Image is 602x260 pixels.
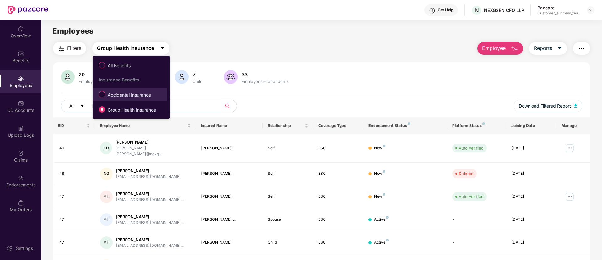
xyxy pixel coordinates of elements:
[386,239,389,241] img: svg+xml;base64,PHN2ZyB4bWxucz0iaHR0cDovL3d3dy53My5vcmcvMjAwMC9zdmciIHdpZHRoPSI4IiBoZWlnaHQ9IjgiIH...
[268,194,308,200] div: Self
[61,100,99,112] button: Allcaret-down
[100,191,113,203] div: MH
[474,6,479,14] span: N
[18,200,24,206] img: svg+xml;base64,PHN2ZyBpZD0iTXlfT3JkZXJzIiBkYXRhLW5hbWU9Ik15IE9yZGVycyIgeG1sbnM9Imh0dHA6Ly93d3cudz...
[511,171,551,177] div: [DATE]
[59,145,90,151] div: 49
[318,240,358,246] div: ESC
[556,117,590,134] th: Manage
[59,171,90,177] div: 48
[459,170,474,177] div: Deleted
[224,70,238,84] img: svg+xml;base64,PHN2ZyB4bWxucz0iaHR0cDovL3d3dy53My5vcmcvMjAwMC9zdmciIHhtbG5zOnhsaW5rPSJodHRwOi8vd3...
[438,8,453,13] div: Get Help
[383,170,385,173] img: svg+xml;base64,PHN2ZyB4bWxucz0iaHR0cDovL3d3dy53My5vcmcvMjAwMC9zdmciIHdpZHRoPSI4IiBoZWlnaHQ9IjgiIH...
[116,197,184,203] div: [EMAIL_ADDRESS][DOMAIN_NAME]...
[61,70,75,84] img: svg+xml;base64,PHN2ZyB4bWxucz0iaHR0cDovL3d3dy53My5vcmcvMjAwMC9zdmciIHhtbG5zOnhsaW5rPSJodHRwOi8vd3...
[477,42,523,55] button: Employee
[77,79,101,84] div: Employees
[160,46,165,51] span: caret-down
[18,175,24,181] img: svg+xml;base64,PHN2ZyBpZD0iRW5kb3JzZW1lbnRzIiB4bWxucz0iaHR0cDovL3d3dy53My5vcmcvMjAwMC9zdmciIHdpZH...
[105,91,153,98] span: Accidental Insurance
[201,194,258,200] div: [PERSON_NAME]
[53,117,95,134] th: EID
[18,100,24,107] img: svg+xml;base64,PHN2ZyBpZD0iQ0RfQWNjb3VudHMiIGRhdGEtbmFtZT0iQ0QgQWNjb3VudHMiIHhtbG5zPSJodHRwOi8vd3...
[374,240,389,246] div: Active
[511,194,551,200] div: [DATE]
[511,217,551,223] div: [DATE]
[268,171,308,177] div: Self
[58,45,65,53] img: svg+xml;base64,PHN2ZyB4bWxucz0iaHR0cDovL3d3dy53My5vcmcvMjAwMC9zdmciIHdpZHRoPSIyNCIgaGVpZ2h0PSIyNC...
[318,145,358,151] div: ESC
[511,145,551,151] div: [DATE]
[59,194,90,200] div: 47
[408,122,410,125] img: svg+xml;base64,PHN2ZyB4bWxucz0iaHR0cDovL3d3dy53My5vcmcvMjAwMC9zdmciIHdpZHRoPSI4IiBoZWlnaHQ9IjgiIH...
[447,231,506,254] td: -
[116,243,184,249] div: [EMAIL_ADDRESS][DOMAIN_NAME]...
[18,51,24,57] img: svg+xml;base64,PHN2ZyBpZD0iQmVuZWZpdHMiIHhtbG5zPSJodHRwOi8vd3d3LnczLm9yZy8yMDAwL3N2ZyIgd2lkdGg9Ij...
[67,44,81,52] span: Filters
[175,70,189,84] img: svg+xml;base64,PHN2ZyB4bWxucz0iaHR0cDovL3d3dy53My5vcmcvMjAwMC9zdmciIHhtbG5zOnhsaW5rPSJodHRwOi8vd3...
[97,44,154,52] span: Group Health Insurance
[383,145,385,147] img: svg+xml;base64,PHN2ZyB4bWxucz0iaHR0cDovL3d3dy53My5vcmcvMjAwMC9zdmciIHdpZHRoPSI4IiBoZWlnaHQ9IjgiIH...
[318,194,358,200] div: ESC
[95,117,196,134] th: Employee Name
[221,103,234,108] span: search
[92,42,169,55] button: Group Health Insurancecaret-down
[534,44,552,52] span: Reports
[221,100,237,112] button: search
[116,168,181,174] div: [PERSON_NAME]
[268,240,308,246] div: Child
[100,213,113,226] div: MH
[201,217,258,223] div: [PERSON_NAME] ...
[519,102,571,109] span: Download Filtered Report
[116,174,181,180] div: [EMAIL_ADDRESS][DOMAIN_NAME]
[268,217,308,223] div: Spouse
[14,245,35,252] div: Settings
[511,45,518,53] img: svg+xml;base64,PHN2ZyB4bWxucz0iaHR0cDovL3d3dy53My5vcmcvMjAwMC9zdmciIHhtbG5zOnhsaW5rPSJodHRwOi8vd3...
[18,75,24,82] img: svg+xml;base64,PHN2ZyBpZD0iRW1wbG95ZWVzIiB4bWxucz0iaHR0cDovL3d3dy53My5vcmcvMjAwMC9zdmciIHdpZHRoPS...
[53,42,86,55] button: Filters
[116,214,184,220] div: [PERSON_NAME]
[105,107,159,113] span: Group Health Insurance
[452,123,501,128] div: Platform Status
[59,217,90,223] div: 47
[7,245,13,252] img: svg+xml;base64,PHN2ZyBpZD0iU2V0dGluZy0yMHgyMCIgeG1sbnM9Imh0dHA6Ly93d3cudzMub3JnLzIwMDAvc3ZnIiB3aW...
[459,193,484,200] div: Auto Verified
[201,171,258,177] div: [PERSON_NAME]
[268,123,303,128] span: Relationship
[52,26,94,36] span: Employees
[201,145,258,151] div: [PERSON_NAME]
[482,122,485,125] img: svg+xml;base64,PHN2ZyB4bWxucz0iaHR0cDovL3d3dy53My5vcmcvMjAwMC9zdmciIHdpZHRoPSI4IiBoZWlnaHQ9IjgiIH...
[80,104,84,109] span: caret-down
[368,123,442,128] div: Endorsement Status
[18,26,24,32] img: svg+xml;base64,PHN2ZyBpZD0iSG9tZSIgeG1sbnM9Imh0dHA6Ly93d3cudzMub3JnLzIwMDAvc3ZnIiB3aWR0aD0iMjAiIG...
[374,145,385,151] div: New
[506,117,556,134] th: Joining Date
[578,45,585,53] img: svg+xml;base64,PHN2ZyB4bWxucz0iaHR0cDovL3d3dy53My5vcmcvMjAwMC9zdmciIHdpZHRoPSIyNCIgaGVpZ2h0PSIyNC...
[574,104,577,108] img: svg+xml;base64,PHN2ZyB4bWxucz0iaHR0cDovL3d3dy53My5vcmcvMjAwMC9zdmciIHhtbG5zOnhsaW5rPSJodHRwOi8vd3...
[459,145,484,151] div: Auto Verified
[484,7,524,13] div: NEXG2EN CFO LLP
[100,123,186,128] span: Employee Name
[116,191,184,197] div: [PERSON_NAME]
[105,62,133,69] span: All Benefits
[263,117,313,134] th: Relationship
[8,6,48,14] img: New Pazcare Logo
[374,194,385,200] div: New
[191,71,204,78] div: 7
[196,117,263,134] th: Insured Name
[565,192,575,202] img: manageButton
[537,11,581,16] div: Customer_success_team_lead
[18,150,24,156] img: svg+xml;base64,PHN2ZyBpZD0iQ2xhaW0iIHhtbG5zPSJodHRwOi8vd3d3LnczLm9yZy8yMDAwL3N2ZyIgd2lkdGg9IjIwIi...
[374,171,385,177] div: New
[447,208,506,231] td: -
[201,240,258,246] div: [PERSON_NAME]
[59,240,90,246] div: 47
[588,8,593,13] img: svg+xml;base64,PHN2ZyBpZD0iRHJvcGRvd24tMzJ4MzIiIHhtbG5zPSJodHRwOi8vd3d3LnczLm9yZy8yMDAwL3N2ZyIgd2...
[77,71,101,78] div: 20
[99,77,167,82] div: Insurance Benefits
[383,193,385,196] img: svg+xml;base64,PHN2ZyB4bWxucz0iaHR0cDovL3d3dy53My5vcmcvMjAwMC9zdmciIHdpZHRoPSI4IiBoZWlnaHQ9IjgiIH...
[318,171,358,177] div: ESC
[318,217,358,223] div: ESC
[529,42,567,55] button: Reportscaret-down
